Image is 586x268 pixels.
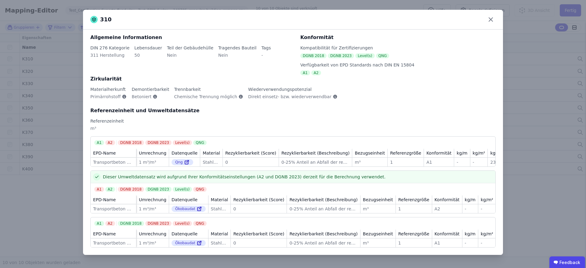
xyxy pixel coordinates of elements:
[426,159,451,165] div: A1
[103,174,385,180] span: Dieser Umweltdatensatz wird aufgrund Ihrer Konformitätseinstellungen (A2 und DGNB 2023) derzeit f...
[105,140,115,145] div: A2
[490,159,503,165] div: 2360
[93,240,134,246] div: Transportbeton C20/25
[481,206,493,212] div: -
[289,206,357,212] div: 0-25% Anteil an Abfall der recycled wird
[193,140,207,145] div: QNG
[211,231,228,237] div: Material
[118,187,144,192] div: DGNB 2018
[457,150,467,156] div: kg/m
[118,140,144,145] div: DGNB 2018
[363,197,393,203] div: Bezugseinheit
[211,206,228,212] div: Stahlbeton
[390,159,421,165] div: 1
[355,150,385,156] div: Bezugseinheit
[203,159,220,165] div: Stahlbeton
[465,231,476,237] div: kg/m
[90,86,127,92] div: Materialherkunft
[90,118,496,124] div: Referenzeinheit
[211,240,228,246] div: Stahlbeton
[328,53,354,58] div: DGNB 2023
[218,52,256,63] div: Nein
[465,197,476,203] div: kg/m
[203,150,220,156] div: Material
[139,240,166,246] div: 1 m³/m³
[300,70,310,75] div: A1
[90,15,112,24] div: 310
[261,45,271,51] div: Tags
[134,52,162,63] div: 50
[481,240,493,246] div: -
[172,231,197,237] div: Datenquelle
[172,206,206,212] div: Ökobaudat
[465,240,476,246] div: -
[473,159,485,165] div: -
[289,197,357,203] div: Rezyklierbarkeit (Beschreibung)
[363,240,393,246] div: m³
[93,206,134,212] div: Transportbeton C20/25
[174,86,244,92] div: Trennbarkeit
[139,159,166,165] div: 1 m³/m³
[93,159,134,165] div: Transportbeton C20/25
[173,140,192,145] div: Level(s)
[105,221,115,226] div: A2
[281,150,349,156] div: Rezyklierbarkeit (Beschreibung)
[94,187,104,192] div: A1
[363,206,393,212] div: m³
[93,150,116,156] div: EPD-Name
[481,231,493,237] div: kg/m²
[211,197,228,203] div: Material
[233,197,284,203] div: Rezyklierbarkeit (Score)
[311,70,321,75] div: A2
[139,197,166,203] div: Umrechnung
[174,94,237,100] span: Chemische Trennung möglich
[233,206,284,212] div: 0
[481,197,493,203] div: kg/m²
[172,150,197,156] div: Datenquelle
[90,125,496,136] div: m³
[233,231,284,237] div: Rezyklierbarkeit (Score)
[132,94,151,100] span: Betoniert
[435,197,460,203] div: Konformität
[218,45,256,51] div: Tragendes Bauteil
[355,53,374,58] div: Level(s)
[300,53,327,58] div: DGNB 2018
[132,86,169,92] div: Demontierbarkeit
[390,150,421,156] div: Referenzgröße
[193,221,207,226] div: QNG
[118,221,144,226] div: DGNB 2018
[167,45,213,51] div: Teil der Gebäudehülle
[90,75,496,83] div: Zirkularität
[398,231,429,237] div: Referenzgröße
[94,221,104,226] div: A1
[225,159,276,165] div: 0
[300,45,496,51] div: Kompatibilität für Zertifizierungen
[193,187,207,192] div: QNG
[248,94,331,100] span: Direkt einsetz- bzw. wiederverwendbar
[90,45,129,51] div: DIN 276 Kategorie
[248,86,338,92] div: Wiederverwendungspotenzial
[167,52,213,63] div: Nein
[145,221,172,226] div: DGNB 2023
[90,107,496,114] div: Referenzeinheit und Umweltdatensätze
[139,206,166,212] div: 1 m³/m³
[233,240,284,246] div: 0
[376,53,389,58] div: QNG
[93,197,116,203] div: EPD-Name
[435,240,460,246] div: A1
[90,52,129,63] div: 311 Herstellung
[134,45,162,51] div: Lebensdauer
[426,150,451,156] div: Konformität
[300,62,496,68] div: Verfügbarkeit von EPD Standards nach DIN EN 15804
[225,150,276,156] div: Rezyklierbarkeit (Score)
[355,159,385,165] div: m³
[398,197,429,203] div: Referenzgröße
[145,140,172,145] div: DGNB 2023
[490,150,503,156] div: kg/m³
[465,206,476,212] div: -
[139,231,166,237] div: Umrechnung
[457,159,467,165] div: -
[93,231,116,237] div: EPD-Name
[145,187,172,192] div: DGNB 2023
[435,231,460,237] div: Konformität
